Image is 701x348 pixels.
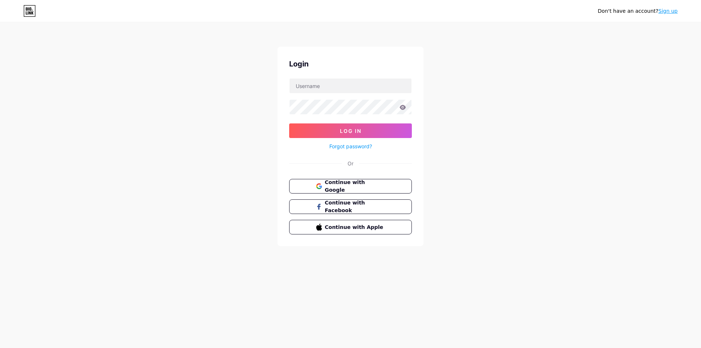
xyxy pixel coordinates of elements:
[325,199,385,214] span: Continue with Facebook
[340,128,361,134] span: Log In
[325,223,385,231] span: Continue with Apple
[325,179,385,194] span: Continue with Google
[289,123,412,138] button: Log In
[289,199,412,214] button: Continue with Facebook
[289,58,412,69] div: Login
[289,220,412,234] button: Continue with Apple
[290,79,411,93] input: Username
[348,160,353,167] div: Or
[658,8,678,14] a: Sign up
[289,179,412,194] button: Continue with Google
[329,142,372,150] a: Forgot password?
[598,7,678,15] div: Don't have an account?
